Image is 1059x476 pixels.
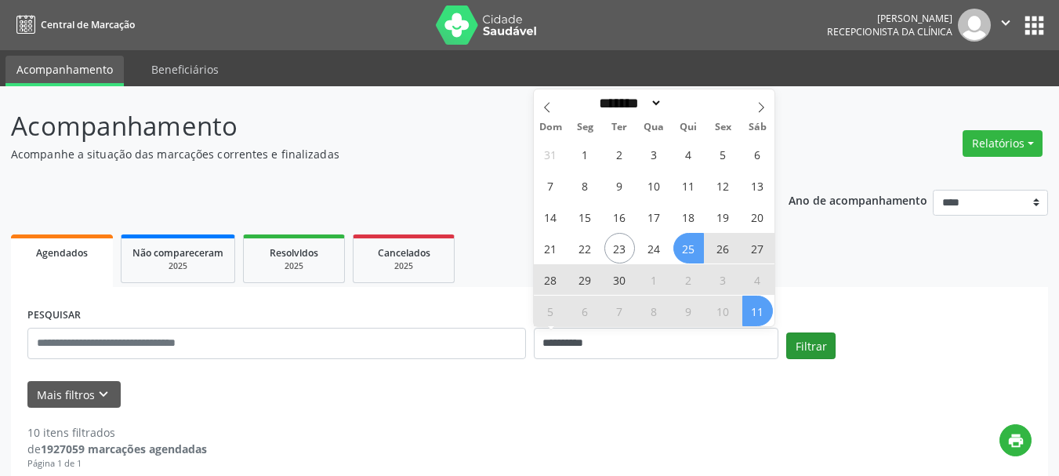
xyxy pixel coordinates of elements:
[999,424,1032,456] button: print
[132,260,223,272] div: 2025
[742,296,773,326] span: Outubro 11, 2025
[636,122,671,133] span: Qua
[570,233,600,263] span: Setembro 22, 2025
[27,381,121,409] button: Mais filtroskeyboard_arrow_down
[742,202,773,232] span: Setembro 20, 2025
[535,264,566,295] span: Setembro 28, 2025
[27,303,81,328] label: PESQUISAR
[1007,432,1025,449] i: print
[568,122,602,133] span: Seg
[991,9,1021,42] button: 
[673,139,704,169] span: Setembro 4, 2025
[27,457,207,471] div: Página 1 de 1
[639,170,669,201] span: Setembro 10, 2025
[997,14,1014,31] i: 
[639,233,669,263] span: Setembro 24, 2025
[604,296,635,326] span: Outubro 7, 2025
[570,202,600,232] span: Setembro 15, 2025
[41,18,135,31] span: Central de Marcação
[708,139,738,169] span: Setembro 5, 2025
[11,146,737,162] p: Acompanhe a situação das marcações correntes e finalizadas
[786,332,836,359] button: Filtrar
[639,139,669,169] span: Setembro 3, 2025
[742,139,773,169] span: Setembro 6, 2025
[378,246,430,260] span: Cancelados
[671,122,705,133] span: Qui
[602,122,636,133] span: Ter
[535,202,566,232] span: Setembro 14, 2025
[742,170,773,201] span: Setembro 13, 2025
[364,260,443,272] div: 2025
[5,56,124,86] a: Acompanhamento
[673,202,704,232] span: Setembro 18, 2025
[11,12,135,38] a: Central de Marcação
[673,264,704,295] span: Outubro 2, 2025
[639,296,669,326] span: Outubro 8, 2025
[708,233,738,263] span: Setembro 26, 2025
[11,107,737,146] p: Acompanhamento
[140,56,230,83] a: Beneficiários
[827,25,952,38] span: Recepcionista da clínica
[742,233,773,263] span: Setembro 27, 2025
[535,296,566,326] span: Outubro 5, 2025
[570,264,600,295] span: Setembro 29, 2025
[594,95,663,111] select: Month
[41,441,207,456] strong: 1927059 marcações agendadas
[740,122,774,133] span: Sáb
[789,190,927,209] p: Ano de acompanhamento
[27,441,207,457] div: de
[742,264,773,295] span: Outubro 4, 2025
[27,424,207,441] div: 10 itens filtrados
[673,233,704,263] span: Setembro 25, 2025
[958,9,991,42] img: img
[963,130,1043,157] button: Relatórios
[36,246,88,260] span: Agendados
[708,264,738,295] span: Outubro 3, 2025
[534,122,568,133] span: Dom
[604,170,635,201] span: Setembro 9, 2025
[270,246,318,260] span: Resolvidos
[535,139,566,169] span: Agosto 31, 2025
[708,202,738,232] span: Setembro 19, 2025
[535,233,566,263] span: Setembro 21, 2025
[639,202,669,232] span: Setembro 17, 2025
[705,122,740,133] span: Sex
[827,12,952,25] div: [PERSON_NAME]
[639,264,669,295] span: Outubro 1, 2025
[255,260,333,272] div: 2025
[673,170,704,201] span: Setembro 11, 2025
[95,386,112,403] i: keyboard_arrow_down
[1021,12,1048,39] button: apps
[604,264,635,295] span: Setembro 30, 2025
[662,95,714,111] input: Year
[673,296,704,326] span: Outubro 9, 2025
[535,170,566,201] span: Setembro 7, 2025
[570,170,600,201] span: Setembro 8, 2025
[604,202,635,232] span: Setembro 16, 2025
[570,139,600,169] span: Setembro 1, 2025
[604,233,635,263] span: Setembro 23, 2025
[132,246,223,260] span: Não compareceram
[604,139,635,169] span: Setembro 2, 2025
[708,170,738,201] span: Setembro 12, 2025
[570,296,600,326] span: Outubro 6, 2025
[708,296,738,326] span: Outubro 10, 2025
